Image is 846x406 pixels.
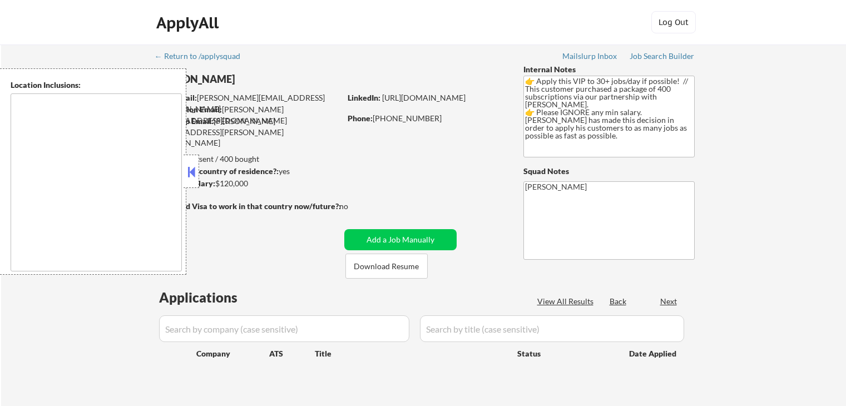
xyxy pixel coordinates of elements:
[269,348,315,359] div: ATS
[156,13,222,32] div: ApplyAll
[348,93,380,102] strong: LinkedIn:
[159,315,409,342] input: Search by company (case sensitive)
[348,113,505,124] div: [PHONE_NUMBER]
[315,348,507,359] div: Title
[345,254,428,279] button: Download Resume
[517,343,613,363] div: Status
[660,296,678,307] div: Next
[523,166,695,177] div: Squad Notes
[156,72,384,86] div: [PERSON_NAME]
[156,92,340,114] div: [PERSON_NAME][EMAIL_ADDRESS][DOMAIN_NAME]
[155,154,340,165] div: 375 sent / 400 bought
[629,348,678,359] div: Date Applied
[155,178,340,189] div: $120,000
[420,315,684,342] input: Search by title (case sensitive)
[339,201,371,212] div: no
[562,52,618,60] div: Mailslurp Inbox
[156,116,340,148] div: [PERSON_NAME][EMAIL_ADDRESS][PERSON_NAME][DOMAIN_NAME]
[348,113,373,123] strong: Phone:
[610,296,627,307] div: Back
[159,291,269,304] div: Applications
[156,201,341,211] strong: Will need Visa to work in that country now/future?:
[11,80,182,91] div: Location Inclusions:
[344,229,457,250] button: Add a Job Manually
[155,166,337,177] div: yes
[155,166,279,176] strong: Can work in country of residence?:
[537,296,597,307] div: View All Results
[196,348,269,359] div: Company
[156,104,340,126] div: [PERSON_NAME][EMAIL_ADDRESS][DOMAIN_NAME]
[523,64,695,75] div: Internal Notes
[155,52,251,63] a: ← Return to /applysquad
[562,52,618,63] a: Mailslurp Inbox
[382,93,466,102] a: [URL][DOMAIN_NAME]
[651,11,696,33] button: Log Out
[155,52,251,60] div: ← Return to /applysquad
[630,52,695,60] div: Job Search Builder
